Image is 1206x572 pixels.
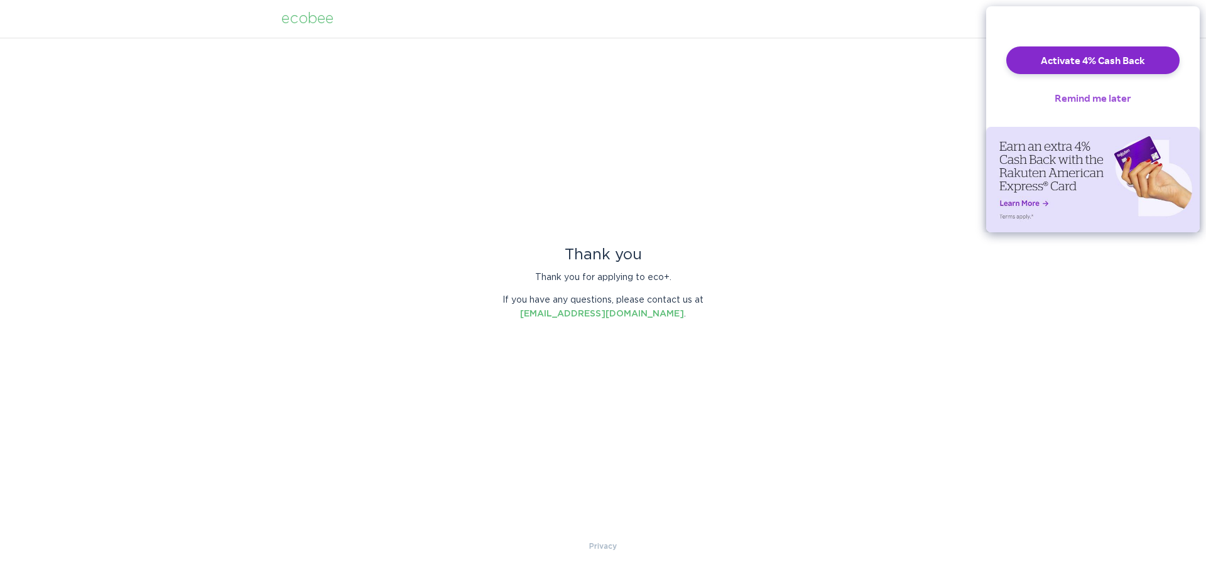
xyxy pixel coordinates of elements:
[493,293,713,321] p: If you have any questions, please contact us at .
[520,310,684,318] a: [EMAIL_ADDRESS][DOMAIN_NAME]
[493,271,713,284] p: Thank you for applying to eco+.
[493,248,713,262] div: Thank you
[589,539,617,553] a: Privacy Policy & Terms of Use
[281,12,334,26] div: ecobee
